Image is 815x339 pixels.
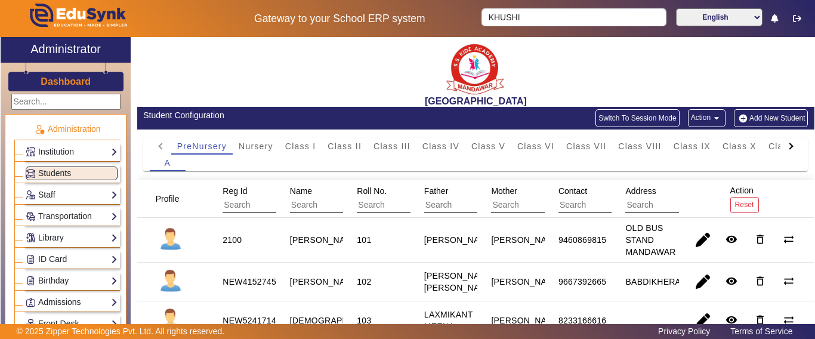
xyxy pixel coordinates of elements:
div: Mother [487,180,613,217]
span: Class X [723,142,757,150]
span: Profile [156,194,180,204]
input: Search... [11,94,121,110]
a: Administrator [1,37,131,63]
input: Search [290,198,397,213]
input: Search [491,198,598,213]
a: Dashboard [40,75,91,88]
span: Contact [558,186,587,196]
span: Class III [373,142,410,150]
staff-with-status: [DEMOGRAPHIC_DATA] [290,316,386,325]
span: Reg Id [223,186,247,196]
staff-with-status: [PERSON_NAME] [290,235,360,245]
div: Student Configuration [143,109,470,122]
div: 101 [357,234,371,246]
mat-icon: sync_alt [783,314,795,326]
div: Address [621,180,747,217]
div: Father [420,180,546,217]
img: add-new-student.png [737,113,749,124]
span: Students [38,168,71,178]
p: © 2025 Zipper Technologies Pvt. Ltd. All rights reserved. [17,325,225,338]
span: Class VI [517,142,554,150]
span: Class XI [768,142,805,150]
div: 2100 [223,234,242,246]
div: BABDIKHERA [625,276,681,288]
div: Profile [152,188,195,209]
div: 9460869815 [558,234,606,246]
span: Mother [491,186,517,196]
input: Search [558,198,665,213]
mat-icon: sync_alt [783,275,795,287]
input: Search [223,198,329,213]
h3: Dashboard [41,76,91,87]
img: profile.png [156,225,186,255]
div: NEW415274521 [223,276,286,288]
div: Contact [554,180,680,217]
button: Reset [730,197,759,213]
a: Terms of Service [724,323,798,339]
a: Privacy Policy [652,323,716,339]
span: Class V [471,142,505,150]
mat-icon: delete_outline [754,314,766,326]
span: Address [625,186,656,196]
img: profile.png [156,267,186,297]
mat-icon: remove_red_eye [726,275,737,287]
h2: Administrator [30,42,101,56]
div: 102 [357,276,371,288]
mat-icon: arrow_drop_down [711,112,723,124]
span: A [164,159,171,167]
h5: Gateway to your School ERP system [211,13,470,25]
div: [PERSON_NAME] [491,234,561,246]
span: Nursery [239,142,273,150]
span: Roll No. [357,186,387,196]
mat-icon: remove_red_eye [726,233,737,245]
button: Add New Student [734,109,808,127]
input: Search [424,198,531,213]
mat-icon: delete_outline [754,275,766,287]
span: Class VIII [618,142,661,150]
div: [PERSON_NAME] [491,276,561,288]
span: Class IX [674,142,711,150]
button: Action [688,109,726,127]
span: Class II [328,142,362,150]
div: OLD BUS STAND MANDAWAR [625,222,675,258]
div: [PERSON_NAME] [424,234,495,246]
div: Action [726,180,763,217]
div: NEW5241714 [223,315,276,326]
img: Students.png [26,169,35,178]
h2: [GEOGRAPHIC_DATA] [137,95,814,107]
span: Class VII [566,142,606,150]
a: Students [26,167,118,180]
div: LAXMIKANT MEENA [424,309,473,332]
span: Class I [285,142,316,150]
mat-icon: remove_red_eye [726,314,737,326]
img: Administration.png [34,124,45,135]
mat-icon: delete_outline [754,233,766,245]
p: Administration [14,123,120,135]
span: Class IV [422,142,459,150]
img: profile.png [156,306,186,335]
input: Search [357,198,464,213]
div: Name [286,180,412,217]
div: [PERSON_NAME] [491,315,561,326]
button: Switch To Session Mode [595,109,680,127]
div: [PERSON_NAME] [PERSON_NAME] [424,270,495,294]
span: Name [290,186,312,196]
div: 8233166616 [558,315,606,326]
div: 103 [357,315,371,326]
img: b9104f0a-387a-4379-b368-ffa933cda262 [446,40,505,95]
mat-icon: sync_alt [783,233,795,245]
span: PreNursery [177,142,227,150]
input: Search [625,198,732,213]
div: 9667392665 [558,276,606,288]
div: Reg Id [218,180,344,217]
div: Roll No. [353,180,478,217]
staff-with-status: [PERSON_NAME] [290,277,360,286]
input: Search [481,8,666,26]
span: Father [424,186,448,196]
